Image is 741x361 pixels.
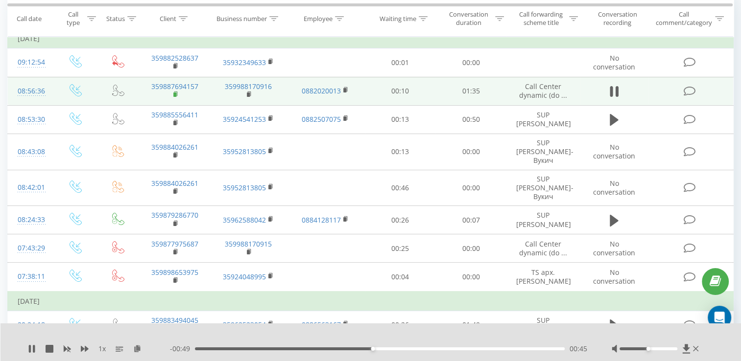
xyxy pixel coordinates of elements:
[365,134,436,170] td: 00:13
[593,53,635,71] span: No conversation
[151,110,198,119] a: 359885556411
[435,77,506,105] td: 01:35
[444,10,493,27] div: Conversation duration
[223,183,266,192] a: 35952813805
[8,29,734,48] td: [DATE]
[18,142,43,161] div: 08:43:08
[435,170,506,206] td: 00:00
[18,110,43,129] div: 08:53:30
[593,268,635,286] span: No conversation
[506,311,580,339] td: SUP [PERSON_NAME]
[151,142,198,152] a: 359884026261
[223,320,266,329] a: 35962523054
[435,134,506,170] td: 00:00
[17,14,42,23] div: Call date
[380,14,416,23] div: Waiting time
[18,178,43,197] div: 08:42:01
[170,344,195,354] span: - 00:49
[435,48,506,77] td: 00:00
[151,210,198,220] a: 359879286770
[18,316,43,335] div: 20:24:18
[223,58,266,67] a: 35932349633
[98,344,106,354] span: 1 x
[593,142,635,160] span: No conversation
[519,82,567,100] span: Call Center dynamic (do ...
[151,316,198,325] a: 359883494045
[506,206,580,234] td: SUP [PERSON_NAME]
[365,77,436,105] td: 00:10
[646,347,650,351] div: Accessibility label
[223,147,266,156] a: 35952813805
[18,239,43,258] div: 07:43:29
[365,234,436,263] td: 00:25
[151,239,198,248] a: 359877975687
[151,82,198,91] a: 359887694157
[151,53,198,63] a: 359882528637
[593,239,635,257] span: No conversation
[519,239,567,257] span: Call Center dynamic (do ...
[435,263,506,292] td: 00:00
[506,105,580,134] td: SUP [PERSON_NAME]
[304,14,333,23] div: Employee
[435,311,506,339] td: 01:49
[506,134,580,170] td: SUP [PERSON_NAME]-Вукич
[106,14,125,23] div: Status
[506,170,580,206] td: SUP [PERSON_NAME]-Вукич
[365,48,436,77] td: 00:01
[435,206,506,234] td: 00:07
[365,311,436,339] td: 00:26
[18,53,43,72] div: 09:12:54
[655,10,713,27] div: Call comment/category
[18,210,43,229] div: 08:24:33
[515,10,567,27] div: Call forwarding scheme title
[302,320,341,329] a: 0886563167
[160,14,176,23] div: Client
[302,215,341,225] a: 0884128117
[435,234,506,263] td: 00:00
[570,344,587,354] span: 00:45
[365,170,436,206] td: 00:46
[435,105,506,134] td: 00:50
[365,105,436,134] td: 00:13
[8,292,734,311] td: [DATE]
[223,215,266,225] a: 35962588042
[216,14,267,23] div: Business number
[18,82,43,101] div: 08:56:36
[223,272,266,281] a: 35924048995
[365,263,436,292] td: 00:04
[589,10,646,27] div: Conversation recording
[225,239,272,248] a: 359988170915
[62,10,85,27] div: Call type
[708,306,731,329] div: Open Intercom Messenger
[302,114,341,124] a: 0882507075
[18,267,43,286] div: 07:38:11
[365,206,436,234] td: 00:26
[371,347,375,351] div: Accessibility label
[225,82,272,91] a: 359988170916
[223,114,266,124] a: 35924541253
[506,263,580,292] td: TS арх. [PERSON_NAME]
[151,268,198,277] a: 359898653975
[302,86,341,95] a: 0882020013
[151,179,198,188] a: 359884026261
[593,179,635,197] span: No conversation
